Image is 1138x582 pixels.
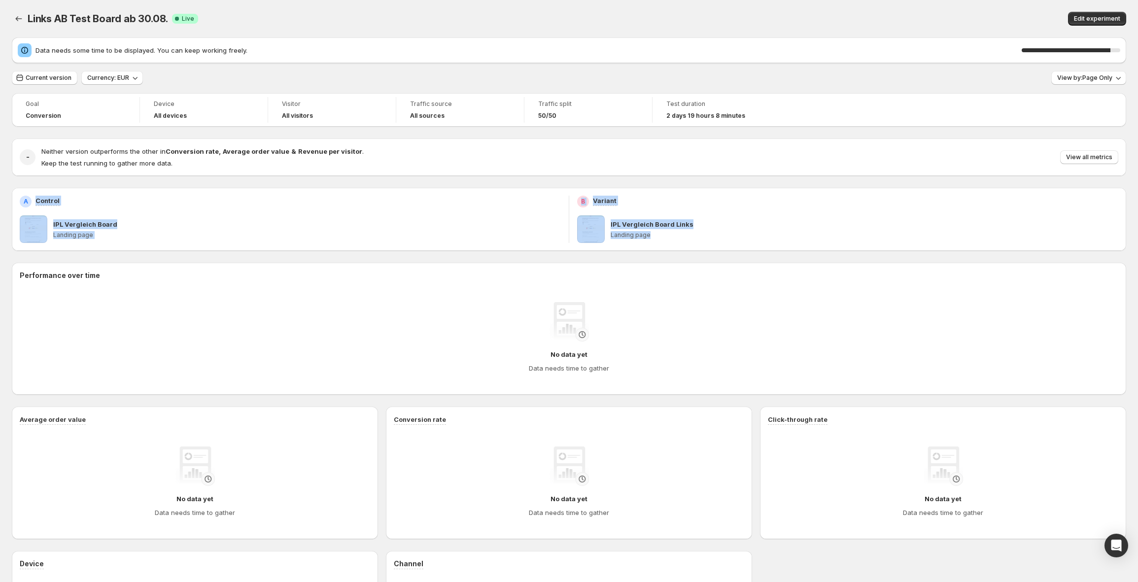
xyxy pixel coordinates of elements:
[394,414,446,424] h3: Conversion rate
[20,215,47,243] img: IPL Vergleich Board
[28,13,168,25] span: Links AB Test Board ab 30.08.
[768,414,828,424] h3: Click-through rate
[925,494,962,504] h4: No data yet
[1060,150,1118,164] button: View all metrics
[282,100,382,108] span: Visitor
[26,74,71,82] span: Current version
[1051,71,1126,85] button: View by:Page Only
[20,414,86,424] h3: Average order value
[550,302,589,342] img: No data yet
[1066,153,1112,161] span: View all metrics
[166,147,219,155] strong: Conversion rate
[175,446,215,486] img: No data yet
[12,71,77,85] button: Current version
[1074,15,1120,23] span: Edit experiment
[176,494,213,504] h4: No data yet
[529,508,609,517] h4: Data needs time to gather
[53,219,117,229] p: IPL Vergleich Board
[154,112,187,120] h4: All devices
[298,147,362,155] strong: Revenue per visitor
[581,198,585,205] h2: B
[35,196,60,205] p: Control
[529,363,609,373] h4: Data needs time to gather
[282,112,313,120] h4: All visitors
[410,99,510,121] a: Traffic sourceAll sources
[666,112,745,120] span: 2 days 19 hours 8 minutes
[924,446,963,486] img: No data yet
[26,100,126,108] span: Goal
[35,45,1022,55] span: Data needs some time to be displayed. You can keep working freely.
[577,215,605,243] img: IPL Vergleich Board Links
[20,559,44,569] h3: Device
[611,219,693,229] p: IPL Vergleich Board Links
[155,508,235,517] h4: Data needs time to gather
[903,508,983,517] h4: Data needs time to gather
[223,147,289,155] strong: Average order value
[666,99,767,121] a: Test duration2 days 19 hours 8 minutes
[154,100,254,108] span: Device
[24,198,28,205] h2: A
[12,12,26,26] button: Back
[282,99,382,121] a: VisitorAll visitors
[551,349,587,359] h4: No data yet
[53,231,561,239] p: Landing page
[394,559,423,569] h3: Channel
[182,15,194,23] span: Live
[26,99,126,121] a: GoalConversion
[538,99,638,121] a: Traffic split50/50
[154,99,254,121] a: DeviceAll devices
[41,147,364,155] span: Neither version outperforms the other in .
[538,100,638,108] span: Traffic split
[1068,12,1126,26] button: Edit experiment
[593,196,617,205] p: Variant
[551,494,587,504] h4: No data yet
[26,112,61,120] span: Conversion
[611,231,1118,239] p: Landing page
[538,112,556,120] span: 50/50
[410,100,510,108] span: Traffic source
[20,271,1118,280] h2: Performance over time
[1057,74,1112,82] span: View by: Page Only
[550,446,589,486] img: No data yet
[666,100,767,108] span: Test duration
[41,159,172,167] span: Keep the test running to gather more data.
[1104,534,1128,557] div: Open Intercom Messenger
[291,147,296,155] strong: &
[410,112,445,120] h4: All sources
[81,71,143,85] button: Currency: EUR
[26,152,30,162] h2: -
[219,147,221,155] strong: ,
[87,74,129,82] span: Currency: EUR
